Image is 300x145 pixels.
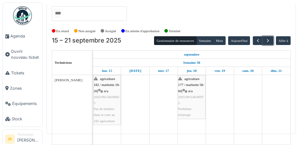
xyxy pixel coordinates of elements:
a: 15 septembre 2025 [182,51,201,58]
label: Non assigné [78,28,96,34]
button: Suivant [263,36,273,45]
button: Précédent [253,36,263,45]
div: Technicien [17,132,40,137]
span: Problème éclairage [178,107,192,117]
button: Aller à [276,36,291,45]
span: Pas de lumière dans la cour au 182 agriculture [94,107,115,122]
label: Assigné [105,28,116,34]
button: Mois [213,36,226,45]
a: 16 septembre 2025 [128,67,143,75]
button: Semaine [196,36,213,45]
a: 18 septembre 2025 [185,67,198,75]
input: Tous [54,9,61,18]
span: agriculture 177 / marbotin 58-60 [178,77,204,92]
span: agriculture 182 / marbotin 18-26 [94,77,120,92]
a: 20 septembre 2025 [241,67,255,75]
span: Équipements [12,101,40,107]
a: 15 septembre 2025 [100,67,113,75]
a: Équipements [3,96,42,111]
label: En attente d'approbation [125,28,159,34]
span: 2025/09/146/06972 [178,95,204,105]
span: Zones [10,85,40,91]
a: Semaine 38 [182,59,202,67]
a: Zones [3,81,42,96]
img: Badge_color-CXgf-gQk.svg [13,6,32,25]
span: Agenda [10,33,40,39]
span: [PERSON_NAME] [55,78,82,82]
a: 19 septembre 2025 [213,67,227,75]
button: Gestionnaire de ressources [154,36,197,45]
a: 17 septembre 2025 [157,67,171,75]
span: n/a [188,89,193,93]
a: Stock [3,111,42,127]
button: Aujourd'hui [228,36,250,45]
span: Techniciens [55,61,72,64]
span: Stock [12,116,40,122]
span: Tickets [11,70,40,76]
a: Agenda [3,28,42,44]
span: 2025/09/146/06825 [94,95,119,105]
span: n/a [104,89,108,93]
h2: 15 – 21 septembre 2025 [52,37,121,44]
a: Ouvrir nouveau ticket [3,44,42,65]
label: En retard [56,28,69,34]
li: IA [5,134,15,144]
a: Tickets [3,65,42,81]
div: | [94,76,120,124]
span: Ouvrir nouveau ticket [11,48,40,60]
div: | [178,76,205,118]
a: 21 septembre 2025 [269,67,283,75]
label: Terminé [169,28,180,34]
